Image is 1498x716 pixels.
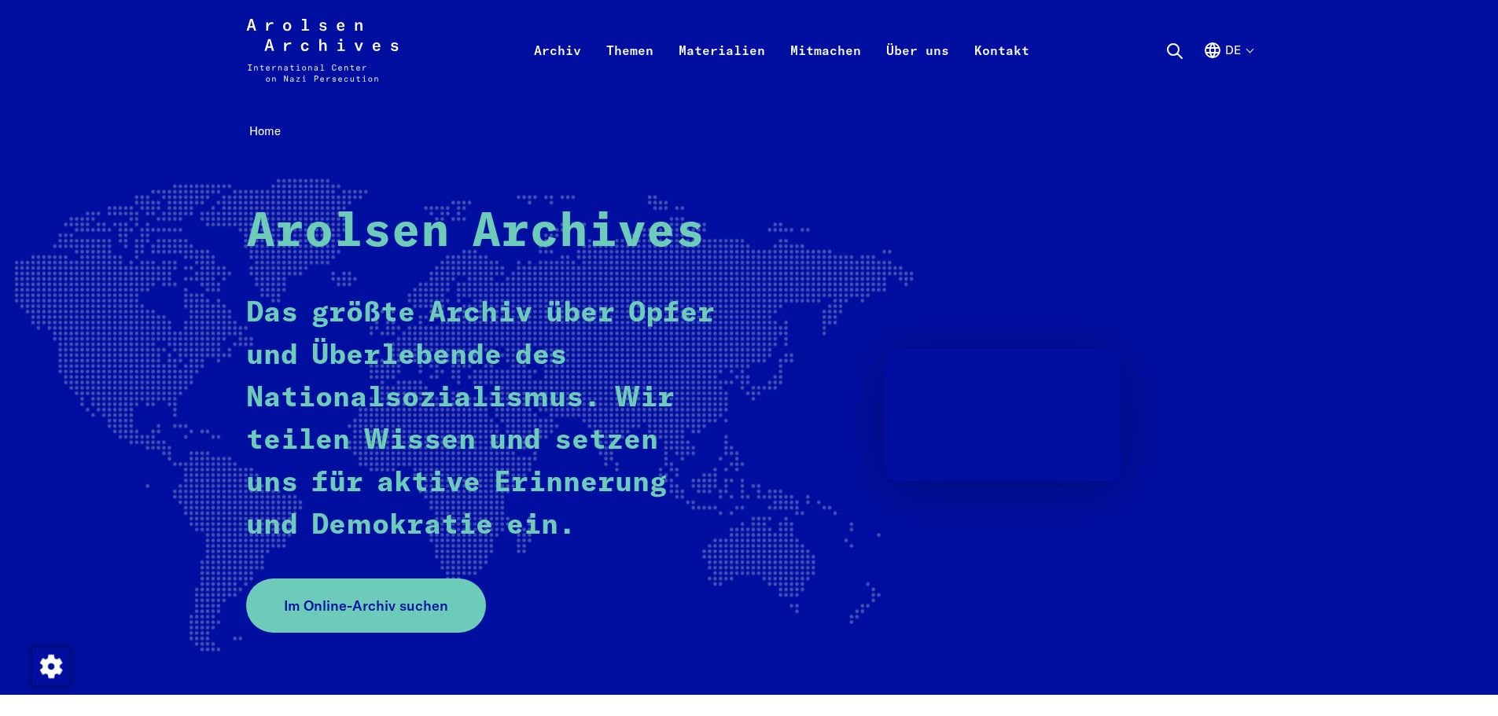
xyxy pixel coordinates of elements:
a: Über uns [874,38,962,101]
nav: Primär [521,19,1042,82]
a: Mitmachen [778,38,874,101]
span: Im Online-Archiv suchen [284,595,448,616]
a: Archiv [521,38,594,101]
p: Das größte Archiv über Opfer und Überlebende des Nationalsozialismus. Wir teilen Wissen und setze... [246,292,722,547]
a: Kontakt [962,38,1042,101]
span: Home [249,123,281,138]
button: Deutsch, Sprachauswahl [1203,41,1253,97]
img: Zustimmung ändern [32,648,70,685]
strong: Arolsen Archives [246,209,705,256]
nav: Breadcrumb [246,119,1253,144]
a: Themen [594,38,666,101]
a: Im Online-Archiv suchen [246,578,486,633]
a: Materialien [666,38,778,101]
